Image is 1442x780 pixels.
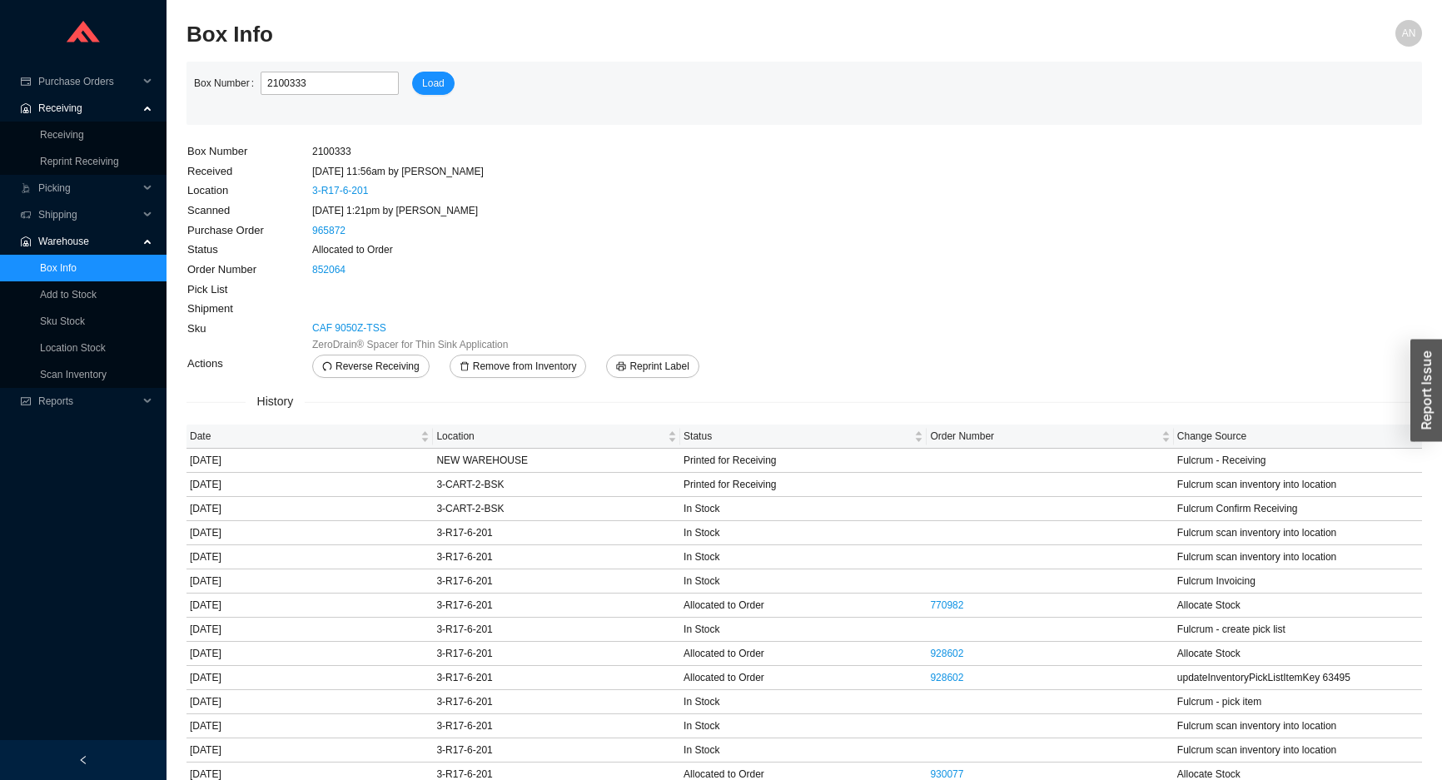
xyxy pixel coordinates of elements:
td: Allocated to Order [680,594,927,618]
td: 3-R17-6-201 [433,545,680,569]
td: 3-R17-6-201 [433,569,680,594]
td: Allocated to Order [311,240,720,260]
td: [DATE] [186,449,433,473]
td: 2100333 [311,142,720,161]
td: 3-R17-6-201 [433,690,680,714]
td: Received [186,161,311,181]
td: Fulcrum scan inventory into location [1174,473,1422,497]
td: Allocate Stock [1174,642,1422,666]
td: [DATE] [186,666,433,690]
td: 3-CART-2-BSK [433,497,680,521]
a: Box Info [40,262,77,274]
td: Sku [186,319,311,354]
span: printer [616,361,626,373]
td: 3-R17-6-201 [433,618,680,642]
span: Location [436,428,664,445]
td: [DATE] [186,642,433,666]
span: Receiving [38,95,138,122]
a: 852064 [312,264,346,276]
td: 3-R17-6-201 [433,738,680,763]
td: [DATE] [186,618,433,642]
span: Remove from Inventory [473,358,577,375]
td: Fulcrum - Receiving [1174,449,1422,473]
span: ZeroDrain® Spacer for Thin Sink Application [312,336,508,353]
button: deleteRemove from Inventory [450,355,587,378]
td: [DATE] [186,545,433,569]
td: Box Number [186,142,311,161]
td: Order Number [186,260,311,280]
span: Warehouse [38,228,138,255]
td: Purchase Order [186,221,311,241]
span: fund [20,396,32,406]
span: left [78,755,88,765]
td: Actions [186,354,311,379]
td: Printed for Receiving [680,473,927,497]
a: Add to Stock [40,289,97,301]
a: Receiving [40,129,84,141]
td: Fulcrum - pick item [1174,690,1422,714]
td: [DATE] [186,738,433,763]
a: 928602 [930,648,963,659]
a: 930077 [930,768,963,780]
td: Fulcrum scan inventory into location [1174,738,1422,763]
td: Shipment [186,299,311,319]
td: In Stock [680,690,927,714]
td: In Stock [680,714,927,738]
td: Fulcrum - create pick list [1174,618,1422,642]
td: [DATE] [186,569,433,594]
td: Fulcrum Invoicing [1174,569,1422,594]
a: 3-R17-6-201 [312,185,368,196]
td: Location [186,181,311,201]
span: delete [460,361,470,373]
td: [DATE] [186,594,433,618]
h2: Box Info [186,20,1113,49]
span: credit-card [20,77,32,87]
a: 965872 [312,225,346,236]
span: Date [190,428,417,445]
button: printerReprint Label [606,355,699,378]
td: [DATE] [186,690,433,714]
td: In Stock [680,545,927,569]
td: [DATE] [186,473,433,497]
span: Shipping [38,201,138,228]
td: In Stock [680,569,927,594]
span: Order Number [930,428,1157,445]
span: Reprint Label [629,358,689,375]
td: [DATE] 1:21pm by [PERSON_NAME] [311,201,720,221]
span: Load [422,75,445,92]
td: [DATE] [186,497,433,521]
td: Allocate Stock [1174,594,1422,618]
span: Picking [38,175,138,201]
a: CAF 9050Z-TSS [312,320,386,336]
td: [DATE] [186,714,433,738]
th: Order Number sortable [927,425,1173,449]
td: Allocated to Order [680,666,927,690]
td: Fulcrum scan inventory into location [1174,545,1422,569]
label: Box Number [194,72,261,95]
a: Sku Stock [40,315,85,327]
td: Pick List [186,280,311,300]
span: Reverse Receiving [336,358,420,375]
td: In Stock [680,618,927,642]
span: History [246,392,306,411]
td: [DATE] [186,521,433,545]
td: Status [186,240,311,260]
th: Date sortable [186,425,433,449]
a: Reprint Receiving [40,156,119,167]
th: Location sortable [433,425,680,449]
span: Change Source [1177,428,1406,445]
td: updateInventoryPickListItemKey 63495 [1174,666,1422,690]
td: In Stock [680,497,927,521]
a: 928602 [930,672,963,683]
td: Fulcrum scan inventory into location [1174,521,1422,545]
span: AN [1402,20,1416,47]
span: Status [684,428,911,445]
td: Fulcrum scan inventory into location [1174,714,1422,738]
a: Location Stock [40,342,106,354]
th: Change Source sortable [1174,425,1422,449]
td: 3-R17-6-201 [433,714,680,738]
span: Purchase Orders [38,68,138,95]
button: Load [412,72,455,95]
td: 3-R17-6-201 [433,642,680,666]
td: NEW WAREHOUSE [433,449,680,473]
